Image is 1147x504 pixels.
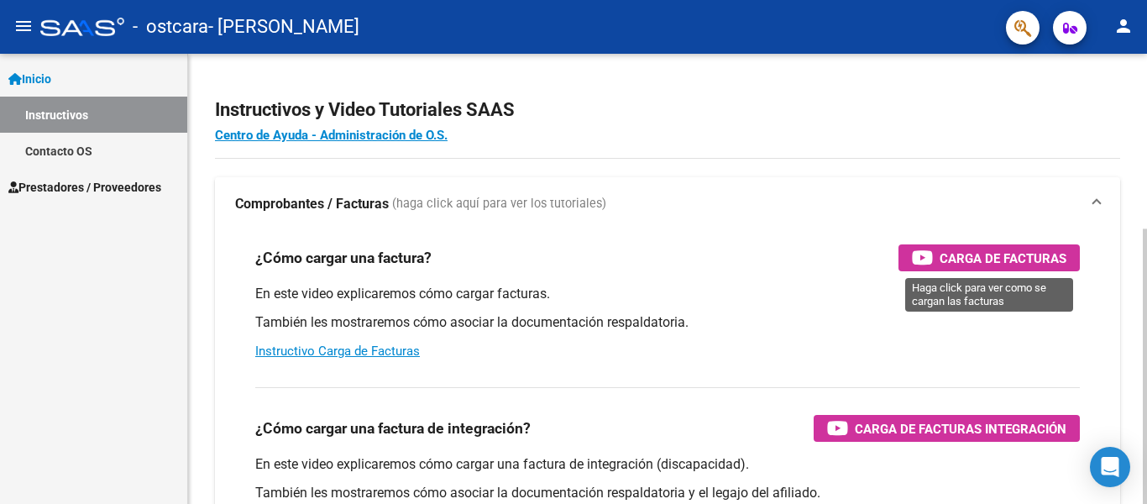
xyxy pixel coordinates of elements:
span: - ostcara [133,8,208,45]
p: En este video explicaremos cómo cargar una factura de integración (discapacidad). [255,455,1080,474]
mat-icon: menu [13,16,34,36]
span: Carga de Facturas Integración [855,418,1066,439]
span: (haga click aquí para ver los tutoriales) [392,195,606,213]
p: En este video explicaremos cómo cargar facturas. [255,285,1080,303]
strong: Comprobantes / Facturas [235,195,389,213]
mat-expansion-panel-header: Comprobantes / Facturas (haga click aquí para ver los tutoriales) [215,177,1120,231]
span: Carga de Facturas [940,248,1066,269]
a: Instructivo Carga de Facturas [255,344,420,359]
h3: ¿Cómo cargar una factura de integración? [255,417,531,440]
button: Carga de Facturas [898,244,1080,271]
span: - [PERSON_NAME] [208,8,359,45]
p: También les mostraremos cómo asociar la documentación respaldatoria y el legajo del afiliado. [255,484,1080,502]
span: Prestadores / Proveedores [8,178,161,197]
span: Inicio [8,70,51,88]
p: También les mostraremos cómo asociar la documentación respaldatoria. [255,313,1080,332]
div: Open Intercom Messenger [1090,447,1130,487]
button: Carga de Facturas Integración [814,415,1080,442]
h3: ¿Cómo cargar una factura? [255,246,432,270]
a: Centro de Ayuda - Administración de O.S. [215,128,448,143]
h2: Instructivos y Video Tutoriales SAAS [215,94,1120,126]
mat-icon: person [1113,16,1134,36]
